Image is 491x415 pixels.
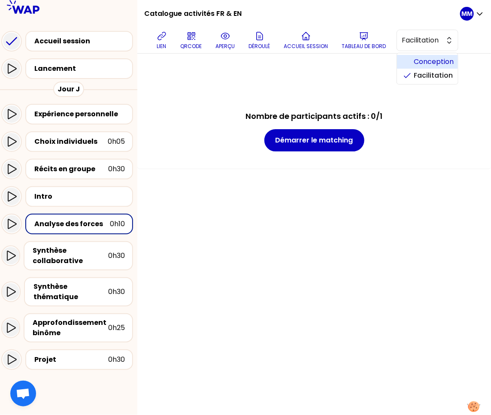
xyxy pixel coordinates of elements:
[35,354,109,365] div: Projet
[33,318,109,338] div: Approfondissement binôme
[284,43,328,50] p: Accueil session
[339,27,390,53] button: Tableau de bord
[35,136,108,147] div: Choix individuels
[342,43,386,50] p: Tableau de bord
[109,251,125,261] div: 0h30
[35,64,129,74] div: Lancement
[109,323,125,333] div: 0h25
[264,129,364,151] button: Démarrer le matching
[177,27,206,53] button: QRCODE
[33,282,108,302] div: Synthèse thématique
[35,36,129,46] div: Accueil session
[109,354,125,365] div: 0h30
[402,35,441,45] span: Facilitation
[414,70,451,81] span: Facilitation
[249,43,270,50] p: Déroulé
[246,110,383,122] h2: Nombre de participants actifs : 0/1
[35,164,109,174] div: Récits en groupe
[181,43,202,50] p: QRCODE
[414,57,451,67] span: Conception
[397,30,458,51] button: Facilitation
[157,43,167,50] p: lien
[108,136,125,147] div: 0h05
[153,27,170,53] button: lien
[53,82,84,97] div: Jour J
[10,381,36,406] a: Ouvrir le chat
[245,27,274,53] button: Déroulé
[35,109,125,119] div: Expérience personnelle
[35,191,125,202] div: Intro
[397,53,458,85] ul: Facilitation
[460,7,484,21] button: MM
[110,219,125,229] div: 0h10
[212,27,239,53] button: aperçu
[33,245,109,266] div: Synthèse collaborative
[461,9,473,18] p: MM
[216,43,235,50] p: aperçu
[35,219,110,229] div: Analyse des forces
[109,164,125,174] div: 0h30
[109,287,125,297] div: 0h30
[281,27,332,53] button: Accueil session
